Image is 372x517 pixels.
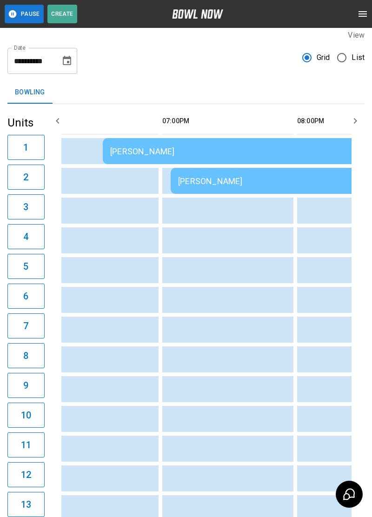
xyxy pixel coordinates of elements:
h6: 8 [23,348,28,363]
h6: 4 [23,229,28,244]
button: 10 [7,403,45,428]
button: Bowling [7,81,53,104]
div: [PERSON_NAME] [110,146,363,156]
h6: 3 [23,199,28,214]
h5: Units [7,115,45,130]
h6: 6 [23,289,28,304]
button: Pause [5,5,44,23]
button: 13 [7,492,45,517]
button: 6 [7,284,45,309]
button: 1 [7,135,45,160]
h6: 9 [23,378,28,393]
h6: 10 [21,408,31,423]
div: inventory tabs [7,81,365,104]
button: 9 [7,373,45,398]
button: 2 [7,165,45,190]
h6: 1 [23,140,28,155]
span: List [352,52,365,63]
img: logo [172,9,223,19]
button: Choose date, selected date is Aug 22, 2025 [58,52,76,70]
button: 8 [7,343,45,368]
button: 7 [7,313,45,338]
h6: 13 [21,497,31,512]
h6: 12 [21,467,31,482]
button: 12 [7,462,45,487]
h6: 7 [23,318,28,333]
h6: 11 [21,437,31,452]
button: 3 [7,194,45,219]
h6: 2 [23,170,28,185]
span: Grid [317,52,330,63]
button: 5 [7,254,45,279]
button: 4 [7,224,45,249]
button: 11 [7,432,45,457]
button: open drawer [353,5,372,23]
label: View [348,31,365,40]
button: Create [47,5,77,23]
h6: 5 [23,259,28,274]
